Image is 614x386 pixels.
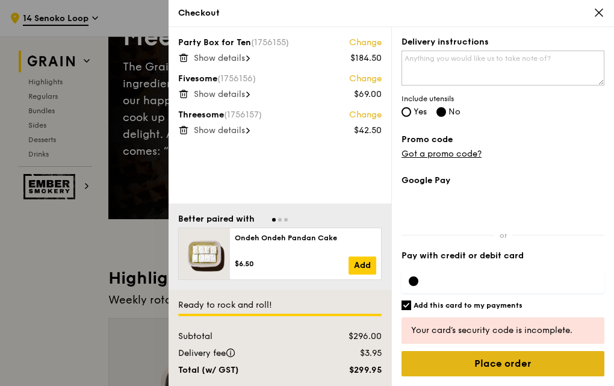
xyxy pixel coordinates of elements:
[349,257,376,275] a: Add
[414,107,427,117] span: Yes
[194,53,245,63] span: Show details
[178,299,382,311] div: Ready to rock and roll!
[235,233,376,243] div: Ondeh Ondeh Pandan Cake
[217,73,256,84] span: (1756156)
[402,194,604,220] iframe: Secure payment button frame
[402,175,604,187] label: Google Pay
[349,37,382,49] a: Change
[316,347,389,360] div: $3.95
[171,364,316,376] div: Total (w/ GST)
[402,351,604,376] input: Place order
[194,89,245,99] span: Show details
[402,107,411,117] input: Yes
[272,218,276,222] span: Go to slide 1
[178,7,604,19] div: Checkout
[354,125,382,137] div: $42.50
[251,37,289,48] span: (1756155)
[354,89,382,101] div: $69.00
[194,125,245,135] span: Show details
[402,94,604,104] span: Include utensils
[350,52,382,64] div: $184.50
[448,107,460,117] span: No
[171,331,316,343] div: Subtotal
[316,331,389,343] div: $296.00
[178,213,255,225] div: Better paired with
[171,347,316,360] div: Delivery fee
[284,218,288,222] span: Go to slide 3
[402,300,411,310] input: Add this card to my payments
[411,325,595,337] div: Your card’s security code is incomplete.
[436,107,446,117] input: No
[349,109,382,121] a: Change
[428,276,597,286] iframe: Secure card payment input frame
[402,250,604,262] label: Pay with credit or debit card
[402,149,482,159] a: Got a promo code?
[402,134,604,146] label: Promo code
[349,73,382,85] a: Change
[414,300,523,310] h6: Add this card to my payments
[178,109,382,121] div: Threesome
[316,364,389,376] div: $299.95
[224,110,262,120] span: (1756157)
[178,37,382,49] div: Party Box for Ten
[235,259,349,269] div: $6.50
[278,218,282,222] span: Go to slide 2
[178,73,382,85] div: Fivesome
[402,36,604,48] label: Delivery instructions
